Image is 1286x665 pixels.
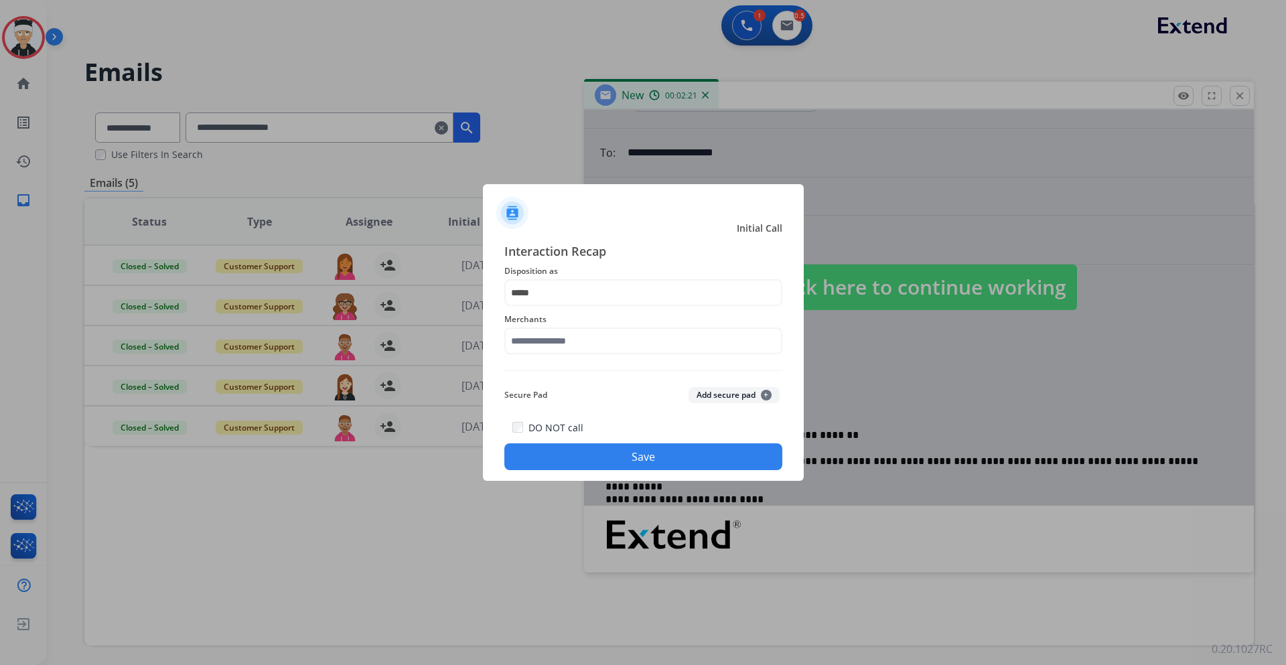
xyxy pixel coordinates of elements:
span: Interaction Recap [504,242,782,263]
span: Initial Call [737,222,782,235]
button: Add secure pad+ [689,387,780,403]
button: Save [504,443,782,470]
span: Secure Pad [504,387,547,403]
span: + [761,390,772,400]
img: contact-recap-line.svg [504,370,782,371]
span: Merchants [504,311,782,327]
img: contactIcon [496,197,528,229]
p: 0.20.1027RC [1212,641,1273,657]
span: Disposition as [504,263,782,279]
label: DO NOT call [528,421,583,435]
